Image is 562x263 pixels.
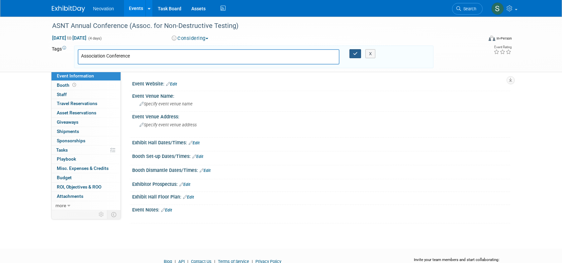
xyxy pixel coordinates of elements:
button: X [365,49,376,59]
a: Shipments [51,127,121,136]
span: more [55,203,66,208]
a: Attachments [51,192,121,201]
a: Tasks [51,146,121,155]
div: Booth Set-up Dates/Times: [132,151,510,160]
span: Specify event venue address [140,122,197,127]
a: Staff [51,90,121,99]
span: Neovation [93,6,114,11]
button: Considering [169,35,211,42]
a: Misc. Expenses & Credits [51,164,121,173]
span: to [66,35,72,41]
span: Misc. Expenses & Credits [57,166,109,171]
img: Susan Hurrell [491,2,504,15]
span: Sponsorships [57,138,85,143]
span: Shipments [57,129,79,134]
a: Edit [183,195,194,199]
a: Edit [166,82,177,86]
a: Event Information [51,71,121,80]
a: Edit [200,168,211,173]
div: Exhibitor Prospectus: [132,179,510,188]
div: Event Venue Name: [132,91,510,99]
a: Booth [51,81,121,90]
a: Edit [189,141,200,145]
td: Toggle Event Tabs [107,210,121,219]
img: ExhibitDay [52,6,85,12]
a: Sponsorships [51,136,121,145]
span: Specify event venue name [140,101,193,106]
span: Attachments [57,194,83,199]
a: Search [452,3,483,15]
span: Staff [57,92,67,97]
div: ASNT Annual Conference (Assoc. for Non-Destructive Testing) [50,20,473,32]
div: Exhibit Hall Floor Plan: [132,192,510,200]
div: Event Website: [132,79,510,87]
img: Format-Inperson.png [489,36,495,41]
div: In-Person [496,36,512,41]
span: Budget [57,175,72,180]
a: Travel Reservations [51,99,121,108]
a: Asset Reservations [51,108,121,117]
div: Event Rating [494,46,512,49]
div: Booth Dismantle Dates/Times: [132,165,510,174]
span: Search [461,6,476,11]
span: Asset Reservations [57,110,96,115]
td: Tags [52,46,68,68]
div: Event Notes: [132,205,510,213]
a: Edit [192,154,203,159]
span: Booth not reserved yet [71,82,77,87]
a: Edit [161,208,172,212]
a: more [51,201,121,210]
div: Exhibit Hall Dates/Times: [132,138,510,146]
a: Budget [51,173,121,182]
a: ROI, Objectives & ROO [51,183,121,192]
span: Playbook [57,156,76,162]
div: Event Format [443,35,512,45]
span: Event Information [57,73,94,78]
span: [DATE] [DATE] [52,35,87,41]
span: Booth [57,82,77,88]
span: Giveaways [57,119,78,125]
span: (4 days) [88,36,102,41]
td: Personalize Event Tab Strip [96,210,107,219]
span: Tasks [56,147,68,153]
span: ROI, Objectives & ROO [57,184,101,190]
a: Playbook [51,155,121,164]
div: Event Venue Address: [132,112,510,120]
span: Travel Reservations [57,101,97,106]
a: Edit [179,182,190,187]
a: Giveaways [51,118,121,127]
input: Type tag and hit enter [81,53,174,59]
